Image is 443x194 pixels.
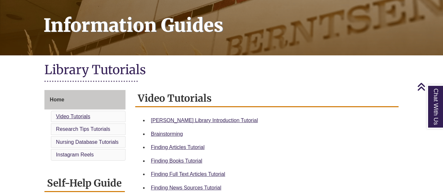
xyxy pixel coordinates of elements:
[56,152,94,157] a: Instagram Reels
[151,144,204,150] a: Finding Articles Tutorial
[151,131,183,137] a: Brainstorming
[44,90,126,162] div: Guide Page Menu
[151,158,202,164] a: Finding Books Tutorial
[151,171,225,177] a: Finding Full Text Articles Tutorial
[135,90,399,107] h2: Video Tutorials
[50,97,64,102] span: Home
[44,90,126,109] a: Home
[44,62,399,79] h1: Library Tutorials
[56,126,110,132] a: Research Tips Tutorials
[56,139,119,145] a: Nursing Database Tutorials
[417,82,441,91] a: Back to Top
[151,185,221,190] a: Finding News Sources Tutorial
[151,118,258,123] a: [PERSON_NAME] Library Introduction Tutorial
[44,175,125,192] h2: Self-Help Guide
[56,114,90,119] a: Video Tutorials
